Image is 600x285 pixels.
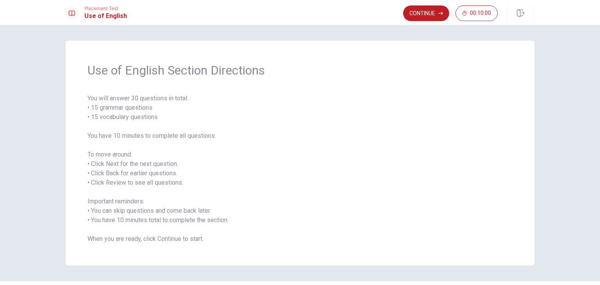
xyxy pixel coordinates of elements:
span: Use of English Section Directions [87,62,512,78]
button: 00:10:00 [455,5,498,21]
h1: Use of English [84,11,127,21]
span: 00:10:00 [470,10,491,16]
span: Placement Test [84,6,127,11]
button: Continue [403,5,449,21]
span: You will answer 30 questions in total: • 15 grammar questions • 15 vocabulary questions You have ... [87,94,512,244]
